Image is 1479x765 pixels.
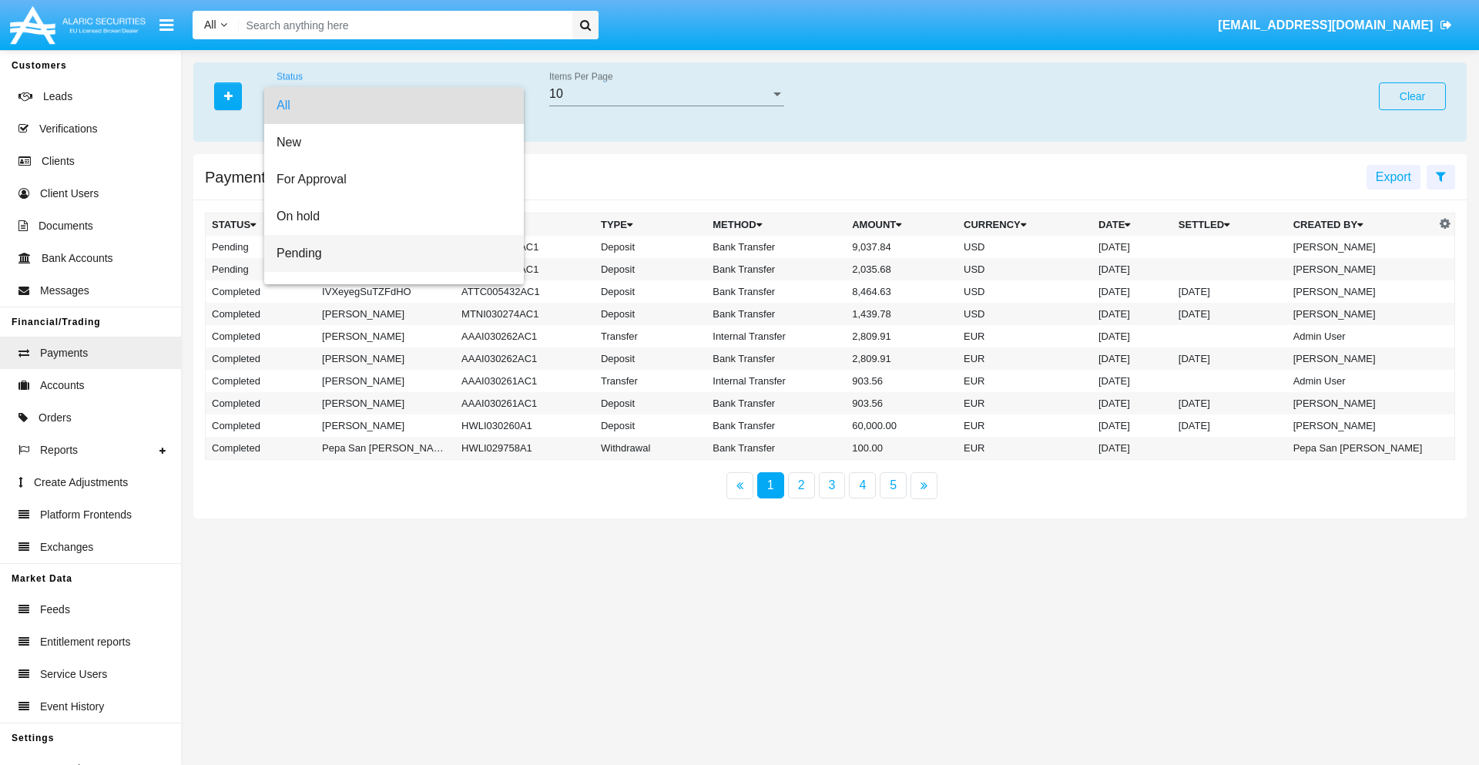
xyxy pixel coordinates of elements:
span: Pending [277,235,511,272]
span: New [277,124,511,161]
span: Rejected [277,272,511,309]
span: For Approval [277,161,511,198]
span: All [277,87,511,124]
span: On hold [277,198,511,235]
